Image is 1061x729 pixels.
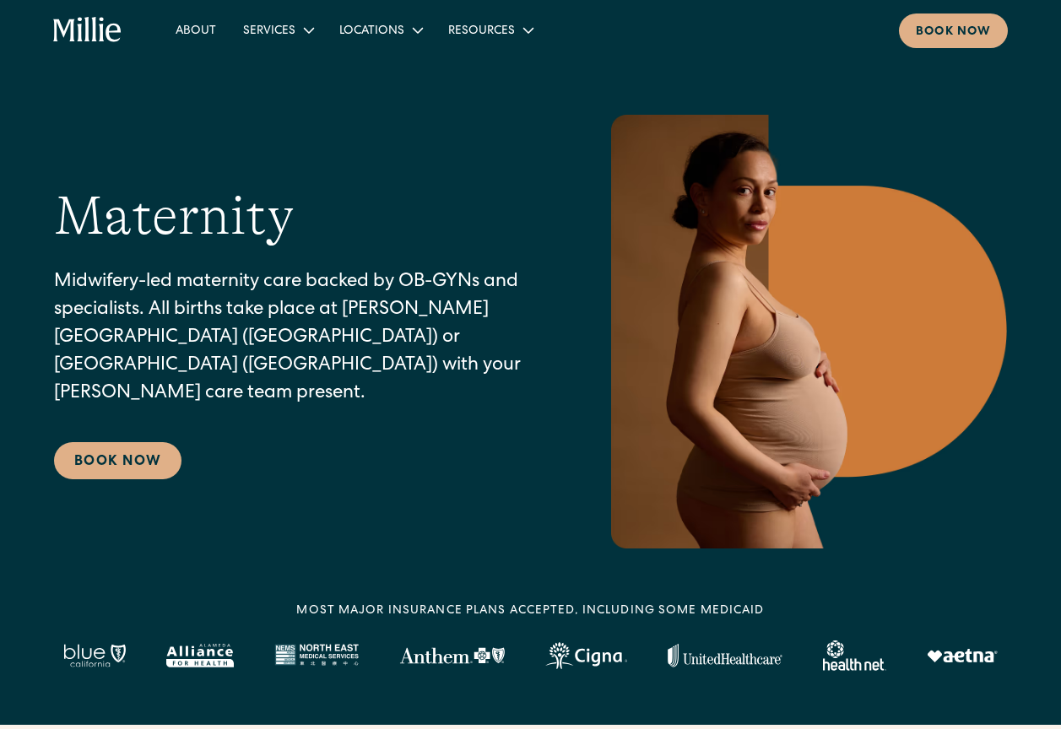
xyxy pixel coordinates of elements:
a: home [53,17,122,44]
img: Blue California logo [63,644,126,667]
a: About [162,16,230,44]
img: Anthem Logo [399,647,505,664]
div: Locations [339,23,404,40]
p: Midwifery-led maternity care backed by OB-GYNs and specialists. All births take place at [PERSON_... [54,269,534,408]
a: Book Now [54,442,181,479]
a: Book now [899,13,1008,48]
div: Services [243,23,295,40]
div: Locations [326,16,435,44]
img: Aetna logo [927,649,998,662]
img: Healthnet logo [823,640,886,671]
img: Cigna logo [545,642,627,669]
div: Book now [916,24,991,41]
img: Pregnant woman in neutral underwear holding her belly, standing in profile against a warm-toned g... [602,115,1007,548]
div: Resources [435,16,545,44]
img: North East Medical Services logo [274,644,359,667]
div: MOST MAJOR INSURANCE PLANS ACCEPTED, INCLUDING some MEDICAID [296,602,764,620]
h1: Maternity [54,184,294,249]
div: Services [230,16,326,44]
img: Alameda Alliance logo [166,644,233,667]
img: United Healthcare logo [668,644,782,667]
div: Resources [448,23,515,40]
